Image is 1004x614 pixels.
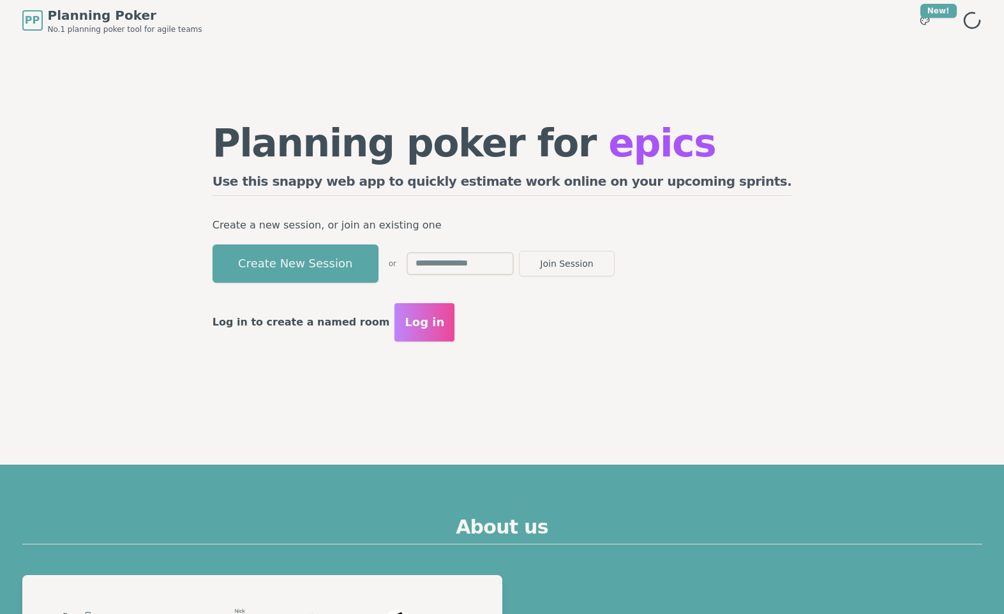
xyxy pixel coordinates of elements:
button: Join Session [519,251,615,276]
span: No.1 planning poker tool for agile teams [48,24,202,34]
button: Create New Session [213,244,378,283]
h2: Use this snappy web app to quickly estimate work online on your upcoming sprints. [213,172,792,196]
span: Log in [405,313,444,331]
span: or [389,258,396,269]
span: Planning Poker [48,6,202,24]
span: PP [25,13,40,28]
a: PPPlanning PokerNo.1 planning poker tool for agile teams [22,6,202,34]
span: epics [608,121,716,165]
button: New! [913,9,936,32]
p: Log in to create a named room [213,313,390,331]
div: New! [920,4,957,18]
h1: Planning poker for [213,124,792,162]
p: Create a new session, or join an existing one [213,216,792,234]
h2: About us [22,516,982,544]
button: Log in [394,303,454,341]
